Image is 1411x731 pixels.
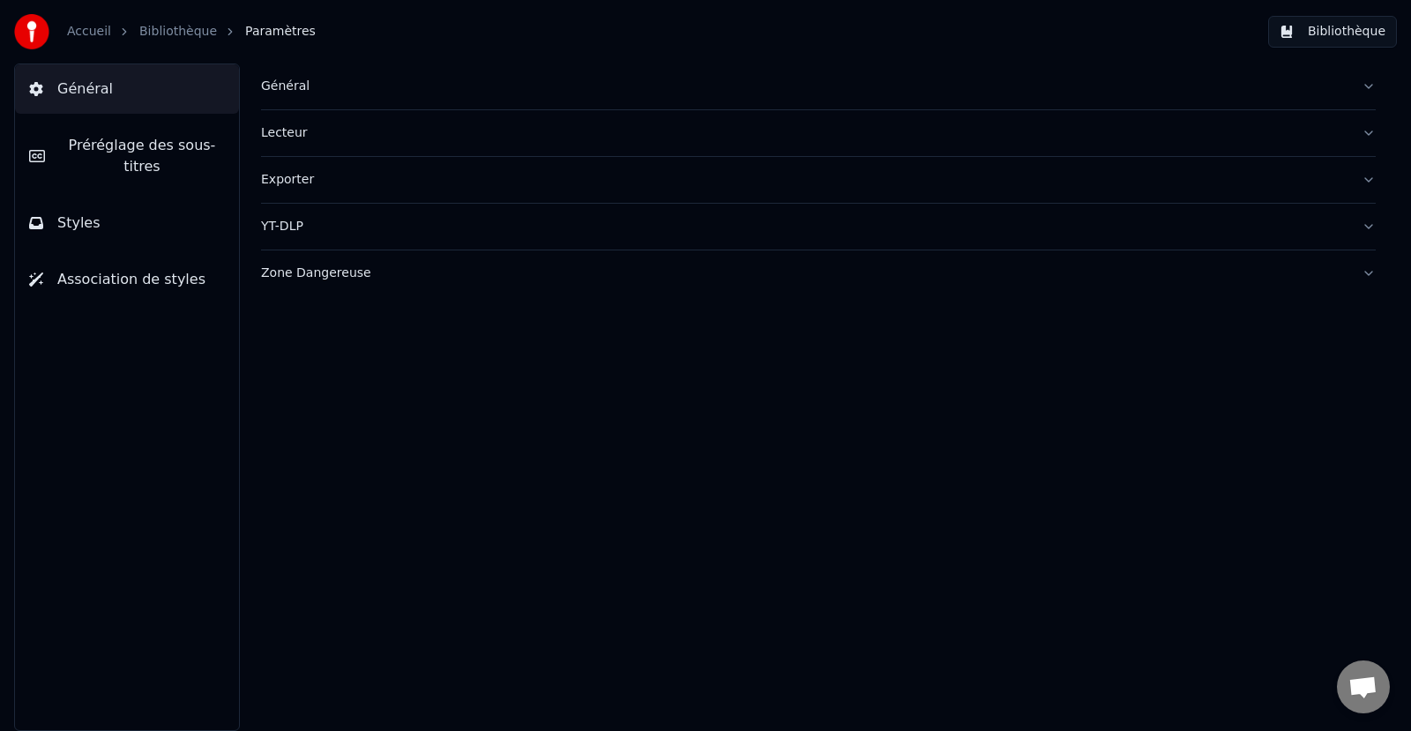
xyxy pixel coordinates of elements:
[261,218,1348,235] div: YT-DLP
[261,124,1348,142] div: Lecteur
[57,213,101,234] span: Styles
[67,23,316,41] nav: breadcrumb
[261,63,1376,109] button: Général
[57,78,113,100] span: Général
[59,135,225,177] span: Préréglage des sous-titres
[261,265,1348,282] div: Zone Dangereuse
[261,110,1376,156] button: Lecteur
[1337,660,1390,713] div: Ouvrir le chat
[15,121,239,191] button: Préréglage des sous-titres
[261,157,1376,203] button: Exporter
[15,198,239,248] button: Styles
[261,171,1348,189] div: Exporter
[245,23,316,41] span: Paramètres
[57,269,205,290] span: Association de styles
[15,64,239,114] button: Général
[139,23,217,41] a: Bibliothèque
[67,23,111,41] a: Accueil
[261,78,1348,95] div: Général
[261,250,1376,296] button: Zone Dangereuse
[14,14,49,49] img: youka
[261,204,1376,250] button: YT-DLP
[15,255,239,304] button: Association de styles
[1268,16,1397,48] button: Bibliothèque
